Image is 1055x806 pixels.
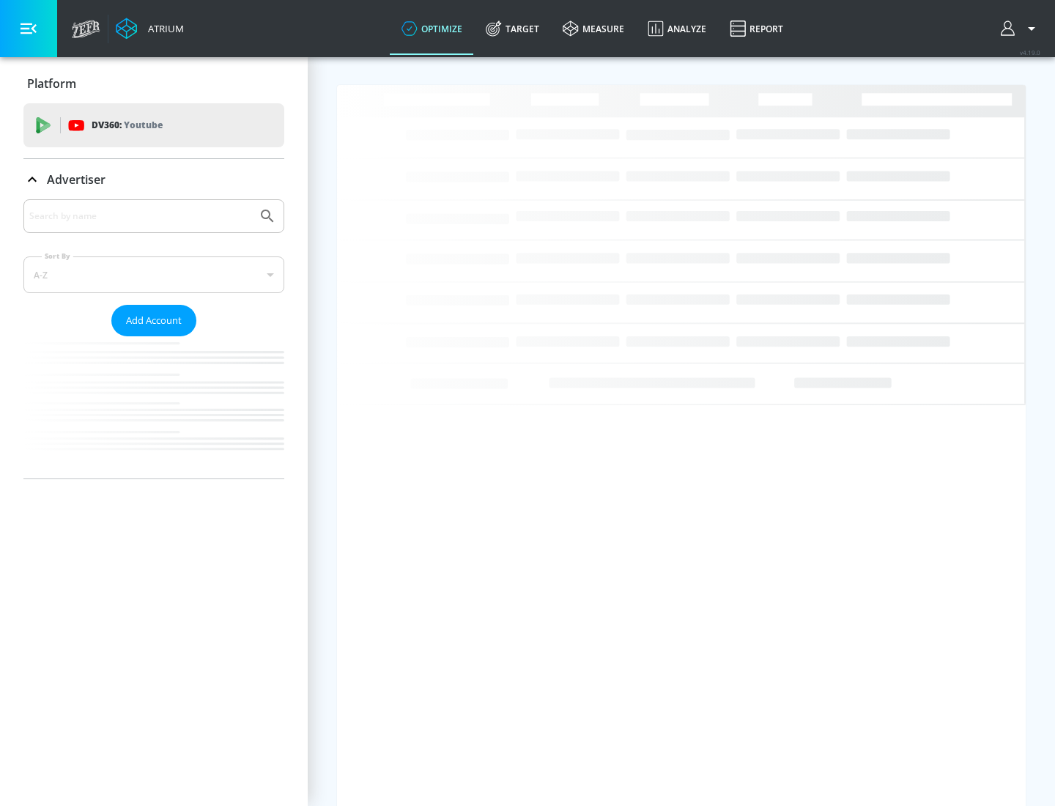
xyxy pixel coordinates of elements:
span: Add Account [126,312,182,329]
div: Advertiser [23,199,284,478]
p: Platform [27,75,76,92]
a: Atrium [116,18,184,40]
input: Search by name [29,207,251,226]
a: Target [474,2,551,55]
a: optimize [390,2,474,55]
a: Report [718,2,795,55]
span: v 4.19.0 [1020,48,1040,56]
p: Advertiser [47,171,105,188]
div: DV360: Youtube [23,103,284,147]
div: Advertiser [23,159,284,200]
a: measure [551,2,636,55]
label: Sort By [42,251,73,261]
div: Platform [23,63,284,104]
p: DV360: [92,117,163,133]
button: Add Account [111,305,196,336]
p: Youtube [124,117,163,133]
div: A-Z [23,256,284,293]
a: Analyze [636,2,718,55]
div: Atrium [142,22,184,35]
nav: list of Advertiser [23,336,284,478]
